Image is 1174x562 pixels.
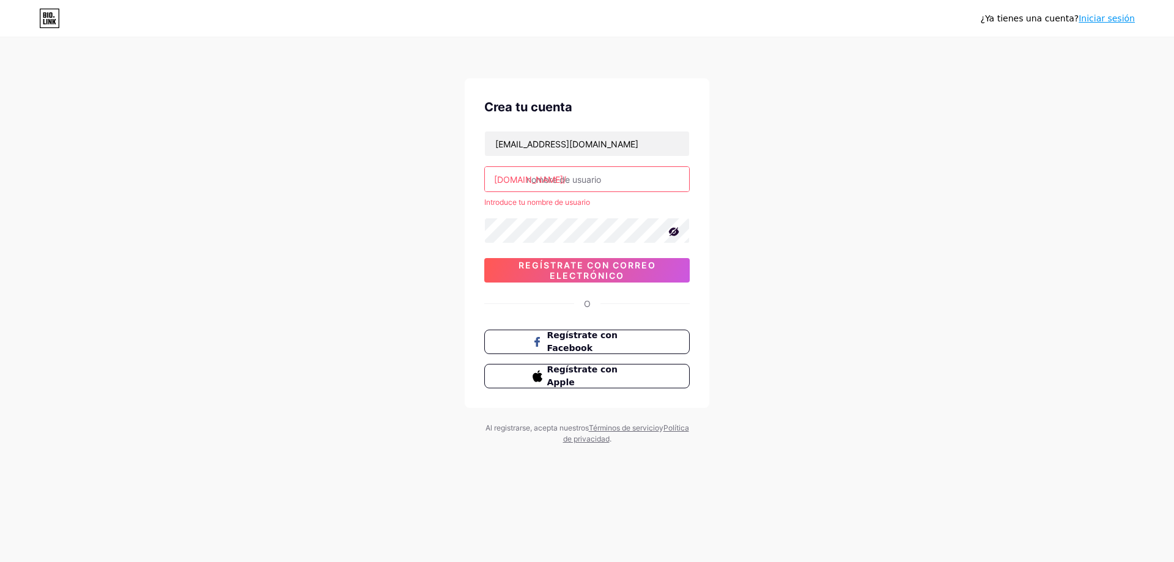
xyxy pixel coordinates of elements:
[584,298,591,309] font: O
[485,167,689,191] input: nombre de usuario
[484,100,572,114] font: Crea tu cuenta
[484,330,690,354] button: Regístrate con Facebook
[547,330,618,353] font: Regístrate con Facebook
[484,364,690,388] button: Regístrate con Apple
[547,364,618,387] font: Regístrate con Apple
[484,258,690,283] button: Regístrate con correo electrónico
[485,131,689,156] input: Correo electrónico
[981,13,1079,23] font: ¿Ya tienes una cuenta?
[494,174,566,185] font: [DOMAIN_NAME]/
[519,260,656,281] font: Regístrate con correo electrónico
[610,434,611,443] font: .
[485,423,589,432] font: Al registrarse, acepta nuestros
[659,423,663,432] font: y
[1079,13,1135,23] a: Iniciar sesión
[484,198,590,207] font: Introduce tu nombre de usuario
[589,423,659,432] a: Términos de servicio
